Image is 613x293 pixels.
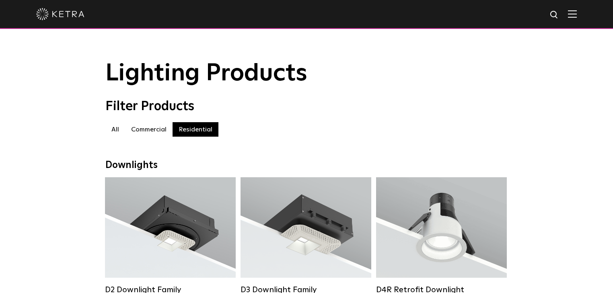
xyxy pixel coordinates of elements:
span: Lighting Products [105,61,307,86]
div: Filter Products [105,99,508,114]
label: Commercial [125,122,173,137]
img: Hamburger%20Nav.svg [568,10,577,18]
label: All [105,122,125,137]
img: ketra-logo-2019-white [36,8,84,20]
label: Residential [173,122,218,137]
img: search icon [549,10,560,20]
div: Downlights [105,160,508,171]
